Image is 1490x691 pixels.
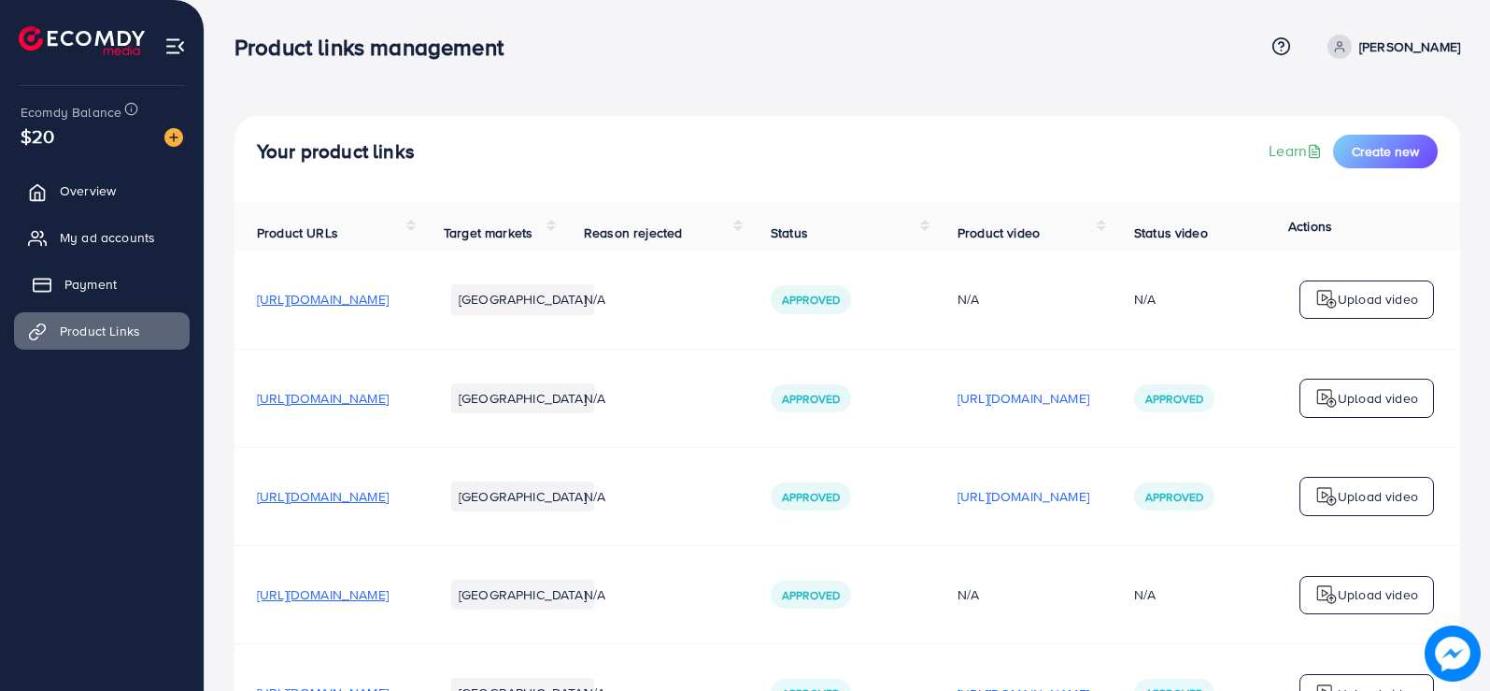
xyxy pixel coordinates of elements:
span: Approved [782,587,840,603]
span: Product URLs [257,223,338,242]
div: N/A [958,585,1089,604]
div: N/A [958,290,1089,309]
span: Approved [782,292,840,308]
span: N/A [584,389,605,408]
span: Approved [782,391,840,407]
span: $20 [21,122,54,150]
div: N/A [1134,585,1156,604]
button: Create new [1333,135,1438,168]
li: [GEOGRAPHIC_DATA] [451,580,594,610]
span: [URL][DOMAIN_NAME] [257,487,389,506]
h4: Your product links [257,140,415,164]
img: image [164,128,183,147]
a: My ad accounts [14,219,190,256]
span: Target markets [444,223,532,242]
a: Overview [14,172,190,209]
a: [PERSON_NAME] [1320,35,1460,59]
img: menu [164,36,186,57]
span: Actions [1288,217,1332,236]
li: [GEOGRAPHIC_DATA] [451,383,594,413]
p: [URL][DOMAIN_NAME] [958,387,1089,410]
a: Payment [14,266,190,303]
span: N/A [584,487,605,506]
span: Approved [1145,489,1203,505]
p: [URL][DOMAIN_NAME] [958,485,1089,508]
img: logo [1315,387,1338,410]
li: [GEOGRAPHIC_DATA] [451,284,594,314]
span: My ad accounts [60,228,155,247]
span: Reason rejected [584,223,682,242]
span: Status video [1134,223,1208,242]
li: [GEOGRAPHIC_DATA] [451,482,594,511]
span: Product Links [60,322,140,340]
span: N/A [584,585,605,604]
span: Payment [64,275,117,294]
p: Upload video [1338,485,1418,508]
span: N/A [584,290,605,309]
img: logo [1315,583,1338,606]
span: Approved [782,489,840,505]
p: [PERSON_NAME] [1359,36,1460,58]
span: Approved [1145,391,1203,407]
img: logo [1315,288,1338,310]
div: N/A [1134,290,1156,309]
span: Ecomdy Balance [21,103,121,122]
p: Upload video [1338,387,1418,410]
h3: Product links management [234,34,518,61]
span: [URL][DOMAIN_NAME] [257,290,389,309]
span: [URL][DOMAIN_NAME] [257,585,389,604]
span: Create new [1352,142,1419,161]
img: logo [19,26,145,55]
a: Learn [1269,140,1326,162]
img: logo [1315,485,1338,508]
span: Product video [958,223,1040,242]
img: image [1425,626,1481,682]
p: Upload video [1338,583,1418,606]
span: Status [771,223,808,242]
a: Product Links [14,312,190,350]
span: [URL][DOMAIN_NAME] [257,389,389,408]
span: Overview [60,181,116,200]
p: Upload video [1338,288,1418,310]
